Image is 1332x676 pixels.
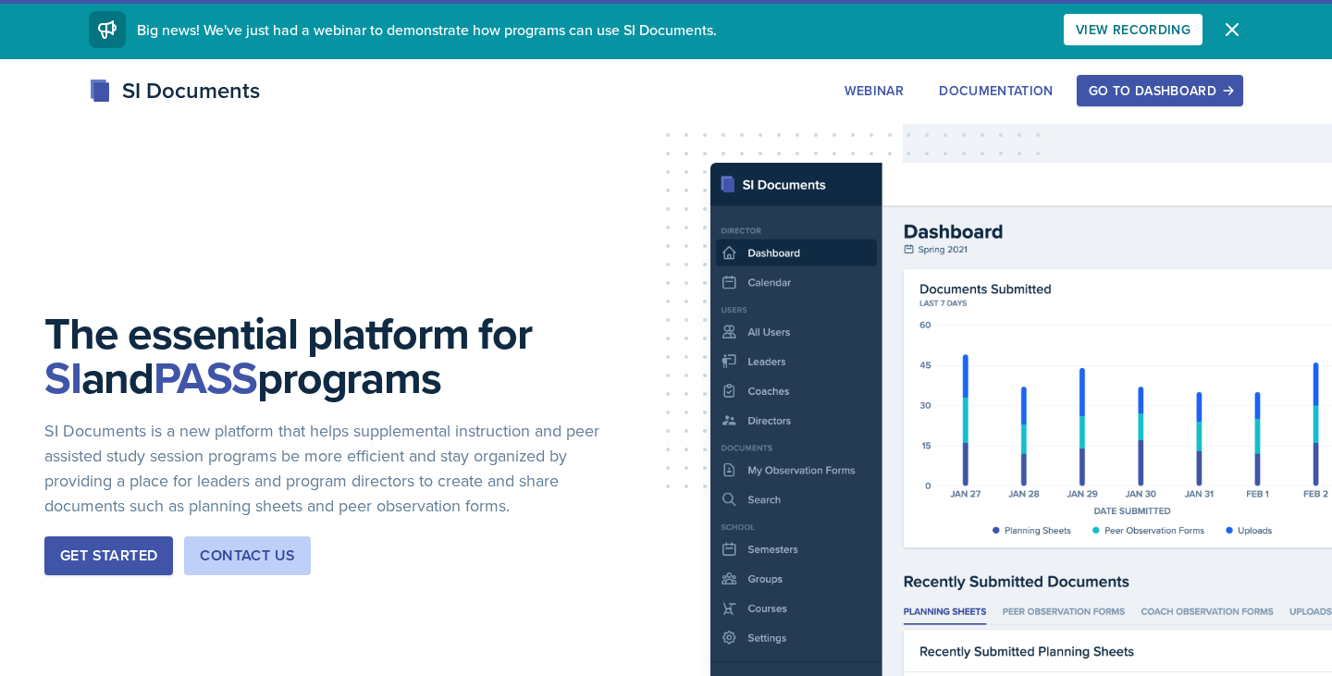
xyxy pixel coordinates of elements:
[845,83,904,98] div: Webinar
[1076,22,1190,37] div: View Recording
[832,75,916,106] button: Webinar
[89,74,260,107] div: SI Documents
[137,19,717,40] span: Big news! We've just had a webinar to demonstrate how programs can use SI Documents.
[1077,75,1243,106] button: Go to Dashboard
[1064,14,1202,45] button: View Recording
[927,75,1066,106] button: Documentation
[60,545,157,567] div: Get Started
[44,536,173,575] button: Get Started
[939,83,1054,98] div: Documentation
[200,545,295,567] div: Contact Us
[1089,83,1231,98] div: Go to Dashboard
[184,536,311,575] button: Contact Us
